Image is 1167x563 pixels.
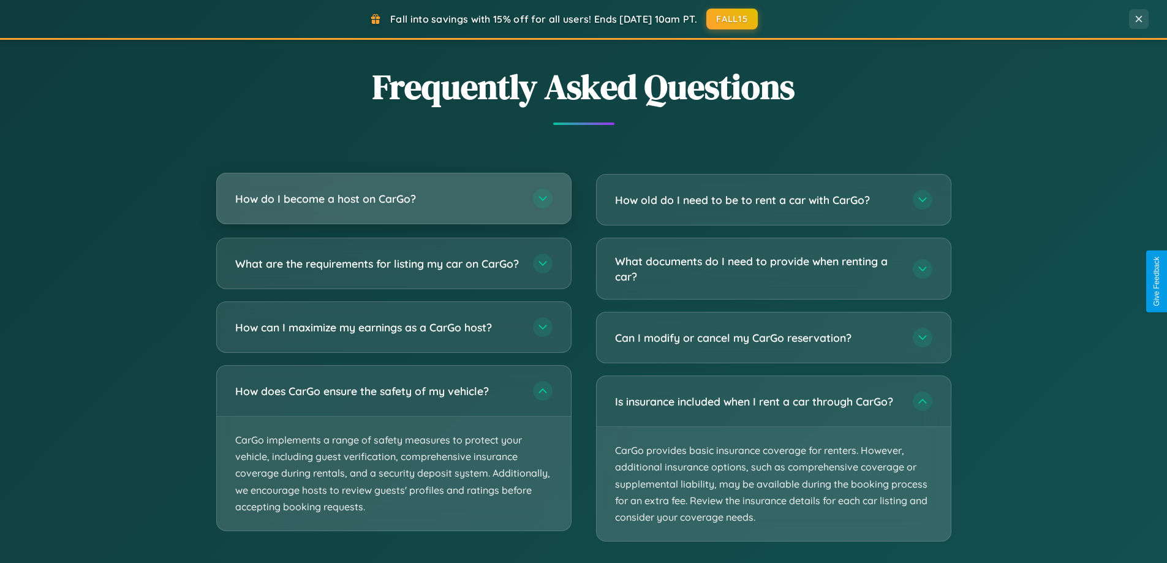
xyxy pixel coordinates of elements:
[615,254,901,284] h3: What documents do I need to provide when renting a car?
[235,256,521,271] h3: What are the requirements for listing my car on CarGo?
[615,394,901,409] h3: Is insurance included when I rent a car through CarGo?
[217,417,571,531] p: CarGo implements a range of safety measures to protect your vehicle, including guest verification...
[706,9,758,29] button: FALL15
[235,191,521,206] h3: How do I become a host on CarGo?
[235,384,521,399] h3: How does CarGo ensure the safety of my vehicle?
[1152,257,1161,306] div: Give Feedback
[615,330,901,346] h3: Can I modify or cancel my CarGo reservation?
[390,13,697,25] span: Fall into savings with 15% off for all users! Ends [DATE] 10am PT.
[235,320,521,335] h3: How can I maximize my earnings as a CarGo host?
[597,427,951,541] p: CarGo provides basic insurance coverage for renters. However, additional insurance options, such ...
[615,192,901,208] h3: How old do I need to be to rent a car with CarGo?
[216,63,951,110] h2: Frequently Asked Questions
